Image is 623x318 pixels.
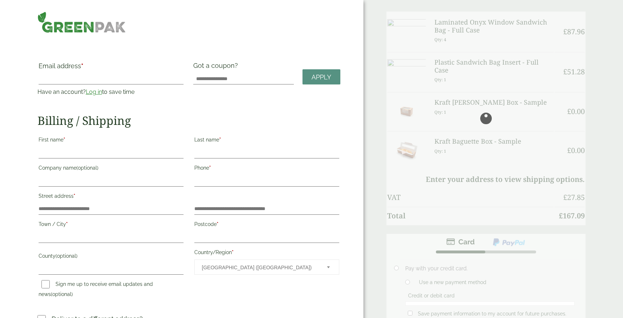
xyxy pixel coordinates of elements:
label: Company name [39,163,184,175]
abbr: required [209,165,211,171]
label: Last name [194,135,339,147]
abbr: required [219,137,221,143]
label: Street address [39,191,184,203]
abbr: required [66,221,68,227]
abbr: required [81,62,83,70]
p: Have an account? to save time [37,88,185,96]
label: Sign me up to receive email updates and news [39,281,153,299]
h2: Billing / Shipping [37,114,340,127]
label: Town / City [39,219,184,231]
span: (optional) [56,253,78,259]
abbr: required [217,221,218,227]
label: Phone [194,163,339,175]
abbr: required [74,193,75,199]
label: Postcode [194,219,339,231]
abbr: required [63,137,65,143]
span: Country/Region [194,260,339,275]
label: Email address [39,63,184,73]
input: Sign me up to receive email updates and news(optional) [41,280,50,288]
span: United Kingdom (UK) [202,260,317,275]
img: GreenPak Supplies [37,12,126,33]
a: Apply [302,69,340,85]
label: Country/Region [194,247,339,260]
span: (optional) [76,165,98,171]
a: Log in [86,88,102,95]
label: Got a coupon? [193,62,241,73]
label: County [39,251,184,263]
span: Apply [311,73,331,81]
span: (optional) [51,291,73,297]
label: First name [39,135,184,147]
abbr: required [232,249,234,255]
